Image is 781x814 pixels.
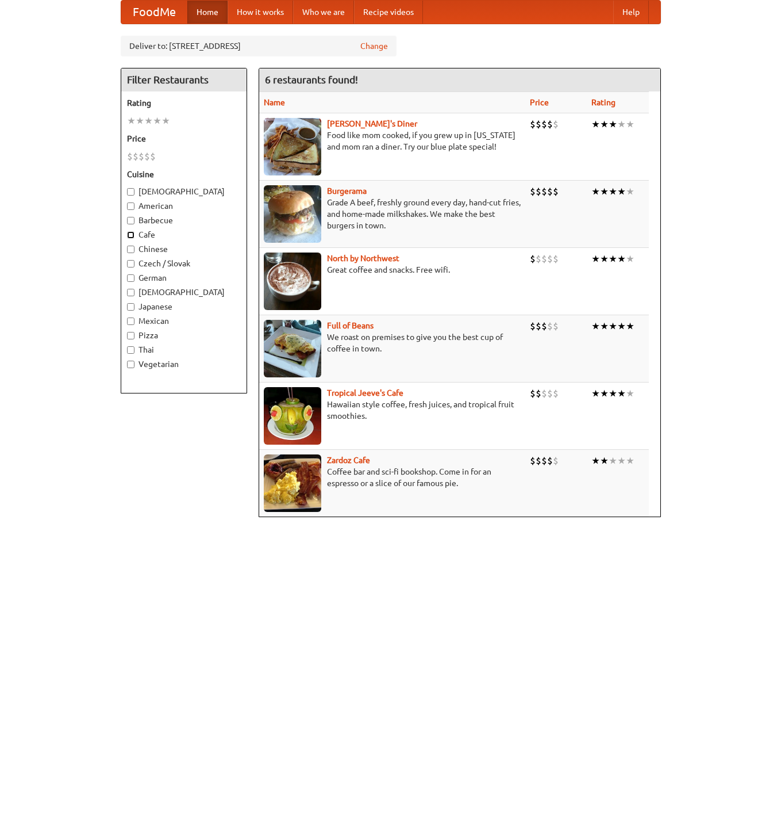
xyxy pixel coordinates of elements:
[127,258,241,269] label: Czech / Slovak
[600,253,609,265] li: ★
[136,114,144,127] li: ★
[127,217,134,224] input: Barbecue
[553,454,559,467] li: $
[360,40,388,52] a: Change
[264,454,321,512] img: zardoz.jpg
[327,186,367,196] a: Burgerama
[127,272,241,284] label: German
[600,185,609,198] li: ★
[591,320,600,333] li: ★
[127,200,241,212] label: American
[530,98,549,107] a: Price
[536,253,541,265] li: $
[609,387,617,400] li: ★
[530,454,536,467] li: $
[553,253,559,265] li: $
[150,150,156,163] li: $
[536,387,541,400] li: $
[547,387,553,400] li: $
[591,454,600,467] li: ★
[609,320,617,333] li: ★
[264,320,321,377] img: beans.jpg
[600,118,609,131] li: ★
[127,231,134,239] input: Cafe
[536,185,541,198] li: $
[127,344,241,356] label: Thai
[127,186,241,197] label: [DEMOGRAPHIC_DATA]
[609,454,617,467] li: ★
[547,118,553,131] li: $
[626,253,634,265] li: ★
[127,243,241,255] label: Chinese
[153,114,161,127] li: ★
[187,1,228,24] a: Home
[327,119,417,128] a: [PERSON_NAME]'s Diner
[600,320,609,333] li: ★
[530,185,536,198] li: $
[530,387,536,400] li: $
[264,466,521,489] p: Coffee bar and sci-fi bookshop. Come in for an espresso or a slice of our famous pie.
[127,315,241,327] label: Mexican
[547,454,553,467] li: $
[541,454,547,467] li: $
[553,320,559,333] li: $
[327,321,374,330] a: Full of Beans
[541,253,547,265] li: $
[617,118,626,131] li: ★
[530,253,536,265] li: $
[547,253,553,265] li: $
[138,150,144,163] li: $
[626,185,634,198] li: ★
[127,215,241,226] label: Barbecue
[161,114,170,127] li: ★
[264,197,521,231] p: Grade A beef, freshly ground every day, hand-cut fries, and home-made milkshakes. We make the bes...
[264,118,321,175] img: sallys.jpg
[264,253,321,310] img: north.jpg
[127,318,134,325] input: Mexican
[530,320,536,333] li: $
[264,264,521,276] p: Great coffee and snacks. Free wifi.
[327,254,399,263] a: North by Northwest
[591,98,615,107] a: Rating
[600,454,609,467] li: ★
[553,185,559,198] li: $
[144,150,150,163] li: $
[609,118,617,131] li: ★
[536,454,541,467] li: $
[354,1,423,24] a: Recipe videos
[127,188,134,196] input: [DEMOGRAPHIC_DATA]
[121,36,397,56] div: Deliver to: [STREET_ADDRESS]
[127,303,134,311] input: Japanese
[617,387,626,400] li: ★
[541,185,547,198] li: $
[626,454,634,467] li: ★
[264,98,285,107] a: Name
[609,253,617,265] li: ★
[127,169,241,180] h5: Cuisine
[264,387,321,445] img: jeeves.jpg
[265,74,358,85] ng-pluralize: 6 restaurants found!
[127,150,133,163] li: $
[327,388,403,398] a: Tropical Jeeve's Cafe
[553,387,559,400] li: $
[591,118,600,131] li: ★
[536,118,541,131] li: $
[121,1,187,24] a: FoodMe
[121,68,247,91] h4: Filter Restaurants
[591,185,600,198] li: ★
[144,114,153,127] li: ★
[133,150,138,163] li: $
[553,118,559,131] li: $
[617,454,626,467] li: ★
[617,253,626,265] li: ★
[127,330,241,341] label: Pizza
[127,133,241,144] h5: Price
[609,185,617,198] li: ★
[264,129,521,152] p: Food like mom cooked, if you grew up in [US_STATE] and mom ran a diner. Try our blue plate special!
[541,118,547,131] li: $
[228,1,293,24] a: How it works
